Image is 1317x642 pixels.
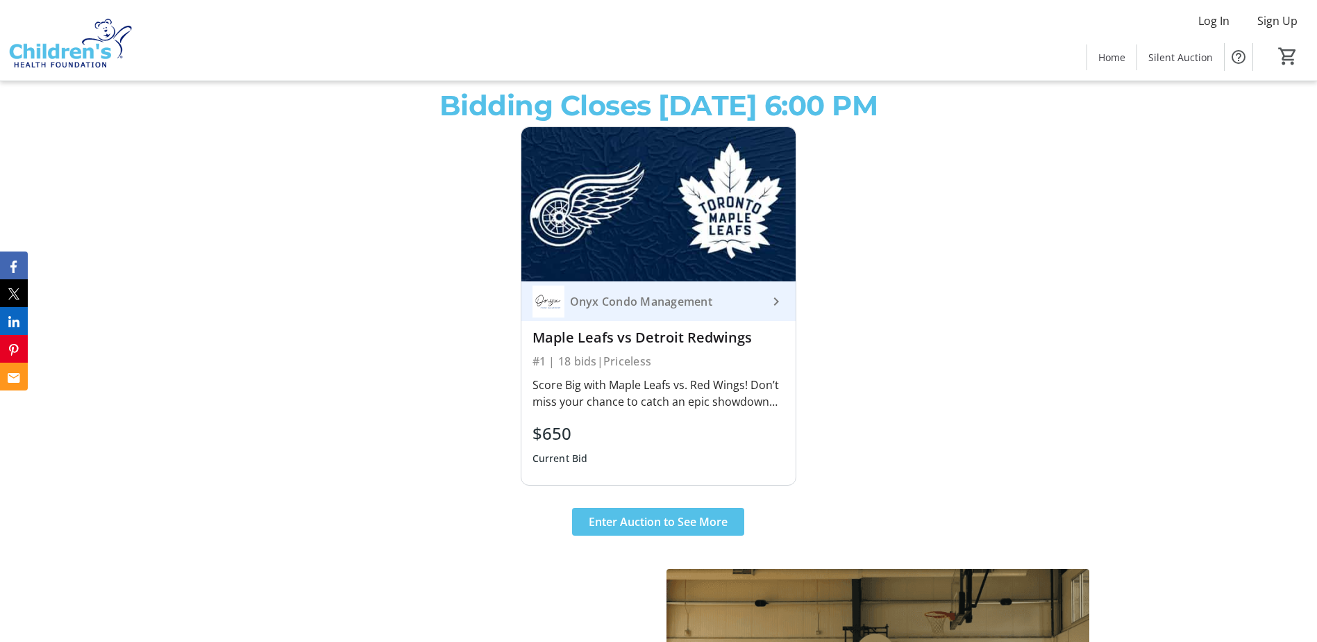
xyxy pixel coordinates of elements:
[532,377,785,410] div: Score Big with Maple Leafs vs. Red Wings! Don’t miss your chance to catch an epic showdown Toront...
[1225,43,1252,71] button: Help
[521,281,796,321] a: Onyx Condo ManagementOnyx Condo Management
[1198,13,1230,29] span: Log In
[439,85,878,126] p: Bidding Closes [DATE] 6:00 PM
[572,508,744,536] button: Enter Auction to See More
[1087,44,1136,70] a: Home
[1098,50,1125,65] span: Home
[532,421,588,446] div: $650
[1275,44,1300,69] button: Cart
[8,6,132,75] img: Children's Health Foundation's Logo
[564,295,769,308] div: Onyx Condo Management
[532,352,785,371] div: #1 | 18 bids | Priceless
[521,127,796,281] img: Maple Leafs vs Detroit Redwings
[589,513,728,530] span: Enter Auction to See More
[532,286,564,318] img: Onyx Condo Management
[532,446,588,471] div: Current Bid
[1137,44,1224,70] a: Silent Auction
[1257,13,1298,29] span: Sign Up
[532,329,785,346] div: Maple Leafs vs Detroit Redwings
[1187,10,1241,32] button: Log In
[1148,50,1213,65] span: Silent Auction
[768,293,785,310] mat-icon: keyboard_arrow_right
[1246,10,1309,32] button: Sign Up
